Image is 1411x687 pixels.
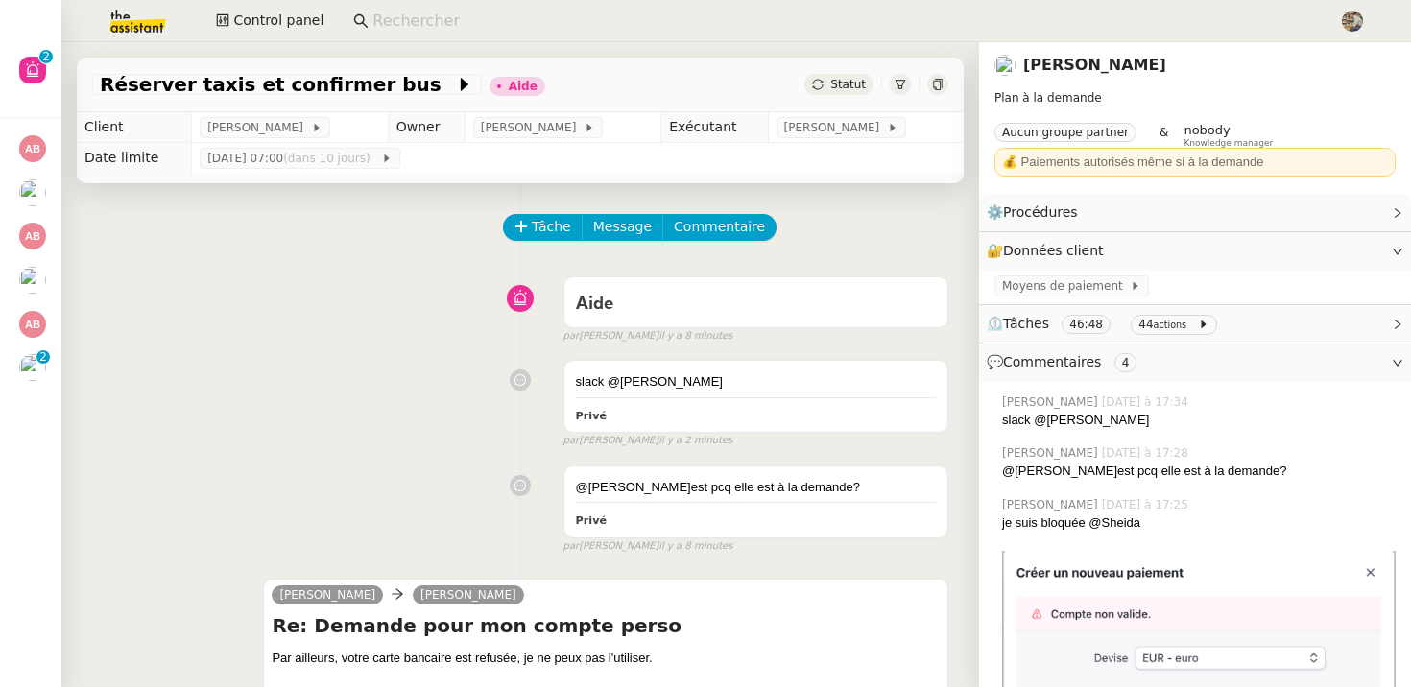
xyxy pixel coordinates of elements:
span: Procédures [1003,204,1078,220]
span: Tâche [532,216,571,238]
p: 2 [39,350,47,367]
span: par [563,538,580,555]
span: Plan à la demande [994,91,1102,105]
span: 🔐 [987,240,1112,262]
input: Rechercher [372,9,1320,35]
td: Date limite [77,143,192,174]
span: 💬 [987,354,1144,369]
small: [PERSON_NAME] [563,433,733,449]
span: [PERSON_NAME] [207,118,310,137]
nz-tag: 46:48 [1062,315,1111,334]
div: 💰 Paiements autorisés même si à la demande [1002,153,1388,172]
span: [DATE] à 17:34 [1102,393,1192,411]
span: Message [593,216,652,238]
img: users%2FHIWaaSoTa5U8ssS5t403NQMyZZE3%2Favatar%2Fa4be050e-05fa-4f28-bbe7-e7e8e4788720 [19,179,46,206]
span: [PERSON_NAME] [1002,444,1102,462]
b: Privé [576,514,607,527]
span: Moyens de paiement [1002,276,1130,296]
td: Owner [388,112,465,143]
span: [DATE] 07:00 [207,149,381,168]
span: Statut [830,78,866,91]
a: [PERSON_NAME] [272,586,383,604]
span: Commentaires [1003,354,1101,369]
div: ⚙️Procédures [979,194,1411,231]
nz-badge-sup: 2 [36,350,50,364]
span: Commentaire [674,216,765,238]
img: users%2FHIWaaSoTa5U8ssS5t403NQMyZZE3%2Favatar%2Fa4be050e-05fa-4f28-bbe7-e7e8e4788720 [19,354,46,381]
button: Commentaire [662,214,777,241]
a: [PERSON_NAME] [413,586,524,604]
div: @[PERSON_NAME]est pcq elle est à la demande? [576,478,936,497]
small: [PERSON_NAME] [563,328,733,344]
span: Tâches [1003,316,1049,331]
span: il y a 8 minutes [658,538,732,555]
div: slack @[PERSON_NAME] [576,372,936,391]
small: [PERSON_NAME] [563,538,733,555]
span: [PERSON_NAME] [1002,393,1102,411]
span: [DATE] à 17:28 [1102,444,1192,462]
button: Message [582,214,663,241]
div: @[PERSON_NAME]est pcq elle est à la demande? [1002,462,1396,481]
button: Tâche [503,214,583,241]
td: Client [77,112,192,143]
span: (dans 10 jours) [283,152,373,165]
a: [PERSON_NAME] [1023,56,1166,74]
nz-badge-sup: 2 [39,50,53,63]
span: par [563,433,580,449]
div: ⏲️Tâches 46:48 44actions [979,305,1411,343]
img: svg [19,223,46,249]
span: [PERSON_NAME] [481,118,584,137]
span: par [563,328,580,344]
button: Control panel [204,8,335,35]
span: il y a 2 minutes [658,433,732,449]
img: users%2F8NuB1JS84Sc4SkbzJXpyHM7KMuG3%2Favatar%2Fd5292cd2-784e-467b-87b2-56ab1a7188a8 [994,55,1016,76]
div: Par ailleurs, votre carte bancaire est refusée, je ne peux pas l'utiliser. [272,649,940,668]
nz-tag: 4 [1114,353,1137,372]
div: Aide [509,81,538,92]
span: Control panel [233,10,323,32]
span: [PERSON_NAME] [1002,496,1102,513]
nz-tag: Aucun groupe partner [994,123,1136,142]
span: Données client [1003,243,1104,258]
h4: Re: Demande pour mon compte perso [272,612,940,639]
div: 🔐Données client [979,232,1411,270]
small: actions [1154,320,1187,330]
span: 44 [1138,318,1153,331]
img: users%2FHIWaaSoTa5U8ssS5t403NQMyZZE3%2Favatar%2Fa4be050e-05fa-4f28-bbe7-e7e8e4788720 [19,267,46,294]
span: [DATE] à 17:25 [1102,496,1192,513]
img: svg [19,135,46,162]
span: ⏲️ [987,316,1225,331]
span: nobody [1184,123,1230,137]
p: 2 [42,50,50,67]
span: il y a 8 minutes [658,328,732,344]
span: Réserver taxis et confirmer bus [100,75,455,94]
img: 388bd129-7e3b-4cb1-84b4-92a3d763e9b7 [1342,11,1363,32]
app-user-label: Knowledge manager [1184,123,1273,148]
div: je suis bloquée @Sheida [1002,513,1396,533]
b: Privé [576,410,607,422]
div: slack @[PERSON_NAME] [1002,411,1396,430]
div: 💬Commentaires 4 [979,343,1411,381]
span: Aide [576,296,613,313]
span: & [1160,123,1168,148]
img: svg [19,311,46,338]
span: ⚙️ [987,201,1087,224]
span: Knowledge manager [1184,138,1273,149]
span: [PERSON_NAME] [784,118,887,137]
td: Exécutant [661,112,768,143]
